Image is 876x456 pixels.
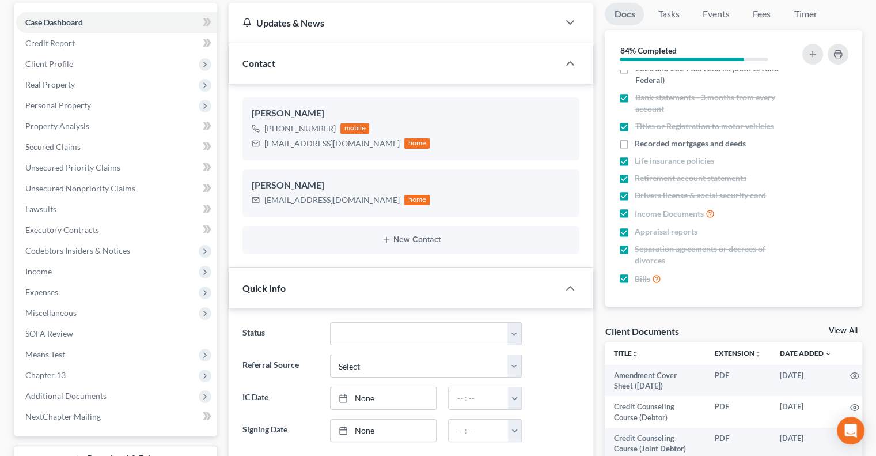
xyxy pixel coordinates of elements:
[706,365,771,397] td: PDF
[706,396,771,428] td: PDF
[754,351,761,357] i: unfold_more
[25,59,73,69] span: Client Profile
[16,137,217,157] a: Secured Claims
[635,63,788,86] span: 2023 and 2024 tax returns (both CA and Federal)
[620,46,676,55] strong: 84% Completed
[252,235,570,244] button: New Contact
[635,92,788,115] span: Bank statements - 3 months from every account
[404,195,430,205] div: home
[649,3,688,25] a: Tasks
[242,17,545,29] div: Updates & News
[635,172,746,184] span: Retirement account statements
[771,365,841,397] td: [DATE]
[635,226,697,238] span: Appraisal reports
[605,396,706,428] td: Credit Counseling Course (Debtor)
[16,12,217,33] a: Case Dashboard
[242,58,275,69] span: Contact
[404,138,430,149] div: home
[25,287,58,297] span: Expenses
[16,323,217,344] a: SOFA Review
[449,387,509,409] input: -- : --
[16,199,217,220] a: Lawsuits
[264,194,400,206] div: [EMAIL_ADDRESS][DOMAIN_NAME]
[25,225,99,235] span: Executory Contracts
[25,329,73,338] span: SOFA Review
[693,3,738,25] a: Events
[25,17,83,27] span: Case Dashboard
[25,349,65,359] span: Means Test
[16,157,217,178] a: Unsecured Priority Claims
[780,349,832,357] a: Date Added expand_more
[252,107,570,120] div: [PERSON_NAME]
[25,246,130,255] span: Codebtors Insiders & Notices
[784,3,826,25] a: Timer
[635,155,714,167] span: Life insurance policies
[237,322,324,345] label: Status
[25,308,77,318] span: Miscellaneous
[25,163,120,172] span: Unsecured Priority Claims
[25,121,89,131] span: Property Analysis
[829,327,858,335] a: View All
[449,420,509,442] input: -- : --
[25,183,135,193] span: Unsecured Nonpriority Claims
[16,116,217,137] a: Property Analysis
[25,391,107,401] span: Additional Documents
[237,419,324,442] label: Signing Date
[632,351,639,357] i: unfold_more
[264,138,400,149] div: [EMAIL_ADDRESS][DOMAIN_NAME]
[25,412,101,421] span: NextChapter Mailing
[237,355,324,378] label: Referral Source
[242,282,286,293] span: Quick Info
[605,3,644,25] a: Docs
[25,80,75,89] span: Real Property
[25,370,66,380] span: Chapter 13
[25,266,52,276] span: Income
[715,349,761,357] a: Extensionunfold_more
[25,204,56,214] span: Lawsuits
[16,33,217,54] a: Credit Report
[635,273,650,285] span: Bills
[25,142,81,152] span: Secured Claims
[635,190,766,201] span: Drivers license & social security card
[605,365,706,397] td: Amendment Cover Sheet ([DATE])
[825,351,832,357] i: expand_more
[331,387,437,409] a: None
[16,220,217,240] a: Executory Contracts
[635,138,746,149] span: Recorded mortgages and deeds
[635,208,704,220] span: Income Documents
[16,406,217,427] a: NextChapter Mailing
[331,420,437,442] a: None
[16,178,217,199] a: Unsecured Nonpriority Claims
[340,123,369,134] div: mobile
[614,349,639,357] a: Titleunfold_more
[264,123,336,134] div: [PHONE_NUMBER]
[237,387,324,410] label: IC Date
[635,243,788,266] span: Separation agreements or decrees of divorces
[837,417,864,444] div: Open Intercom Messenger
[743,3,780,25] a: Fees
[25,100,91,110] span: Personal Property
[252,179,570,193] div: [PERSON_NAME]
[25,38,75,48] span: Credit Report
[635,120,773,132] span: Titles or Registration to motor vehicles
[771,396,841,428] td: [DATE]
[605,325,678,337] div: Client Documents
